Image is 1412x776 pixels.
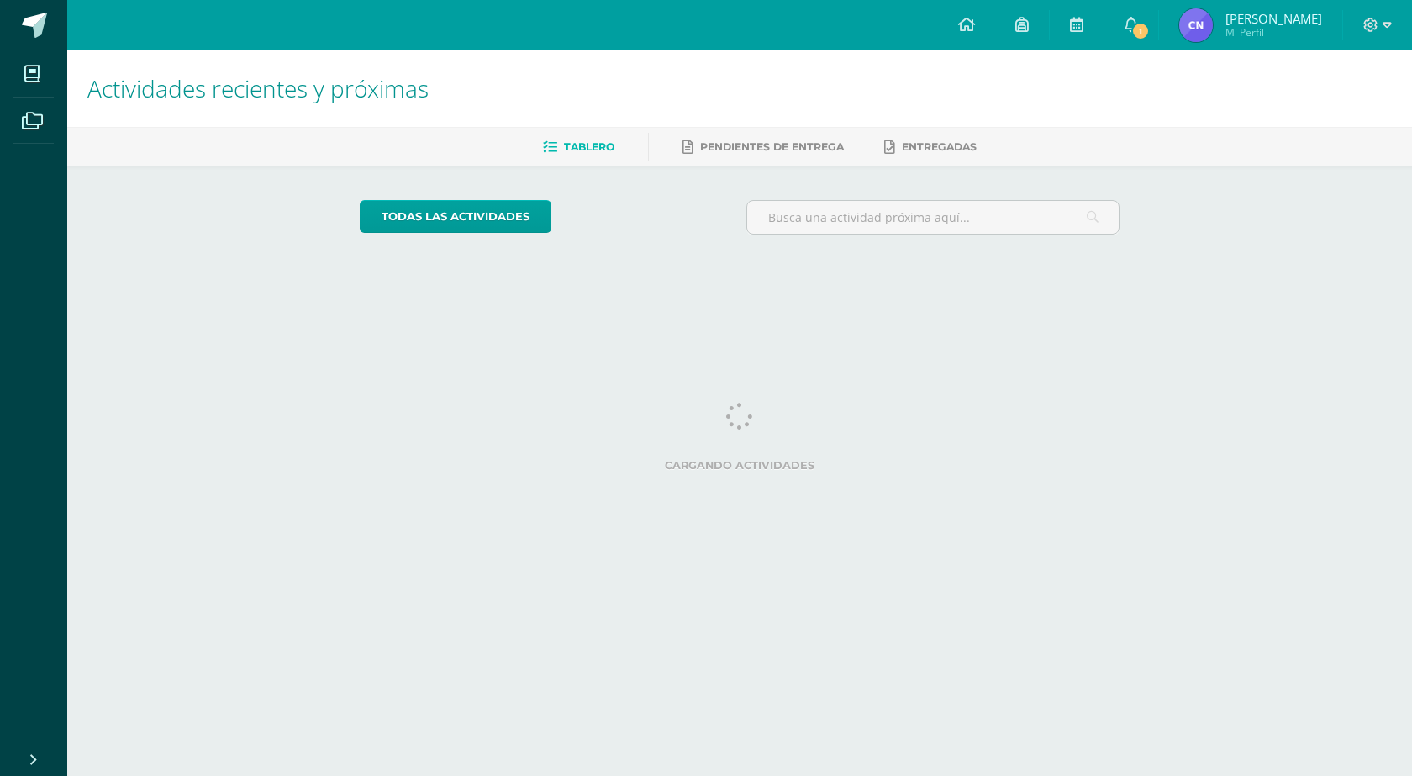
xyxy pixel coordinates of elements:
a: Tablero [543,134,614,161]
span: Pendientes de entrega [700,140,844,153]
a: todas las Actividades [360,200,551,233]
a: Pendientes de entrega [682,134,844,161]
input: Busca una actividad próxima aquí... [747,201,1120,234]
span: 1 [1131,22,1150,40]
span: Entregadas [902,140,977,153]
span: [PERSON_NAME] [1225,10,1322,27]
span: Tablero [564,140,614,153]
img: 725b7ec03dbdc1f89c9a06663ed62383.png [1179,8,1213,42]
span: Mi Perfil [1225,25,1322,40]
label: Cargando actividades [360,459,1120,472]
span: Actividades recientes y próximas [87,72,429,104]
a: Entregadas [884,134,977,161]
